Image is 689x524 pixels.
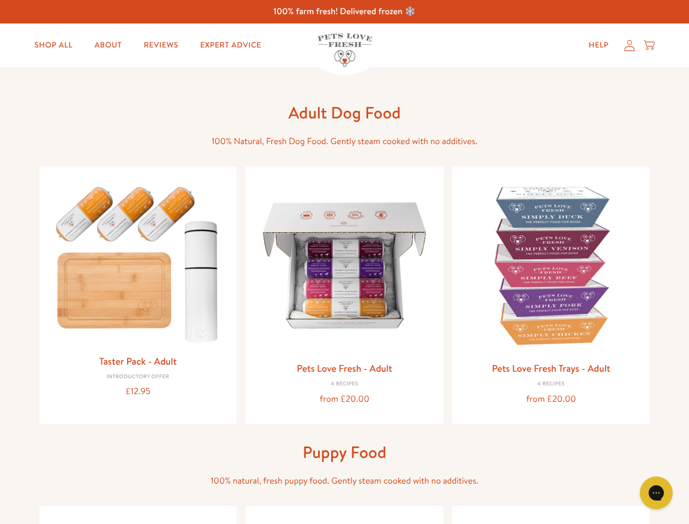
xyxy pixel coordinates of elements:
[191,34,270,56] a: Expert Advice
[170,102,519,123] h1: Adult Dog Food
[48,374,229,380] div: Introductory Offer
[317,33,372,67] img: Pets Love Fresh
[461,175,642,356] img: Pets Love Fresh Trays - Adult
[211,475,478,487] span: 100% natural, fresh puppy food. Gently steam cooked with no additives.
[48,175,229,348] img: Taster Pack - Adult
[26,34,81,56] a: Shop All
[297,361,392,375] a: Pets Love Fresh - Adult
[135,34,187,56] a: Reviews
[461,392,642,407] div: from £20.00
[492,361,610,375] a: Pets Love Fresh Trays - Adult
[212,135,477,147] span: 100% Natural, Fresh Dog Food. Gently steam cooked with no additives.
[254,392,435,407] div: from £20.00
[254,381,435,388] div: 4 Recipes
[48,384,229,399] div: £12.95
[634,473,678,513] iframe: Gorgias live chat messenger
[86,34,130,56] a: About
[461,381,642,388] div: 4 Recipes
[254,175,435,356] img: Pets Love Fresh - Adult
[99,354,177,368] a: Taster Pack - Adult
[580,34,618,56] a: Help
[170,442,519,463] h1: Puppy Food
